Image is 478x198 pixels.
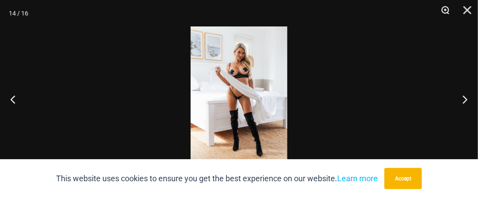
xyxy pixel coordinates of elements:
[384,168,422,189] button: Accept
[56,172,378,185] p: This website uses cookies to ensure you get the best experience on our website.
[445,77,478,121] button: Next
[9,7,28,20] div: 14 / 16
[337,174,378,183] a: Learn more
[191,26,287,172] img: Nights Fall Silver Leopard 1036 Bra 6516 Micro 08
